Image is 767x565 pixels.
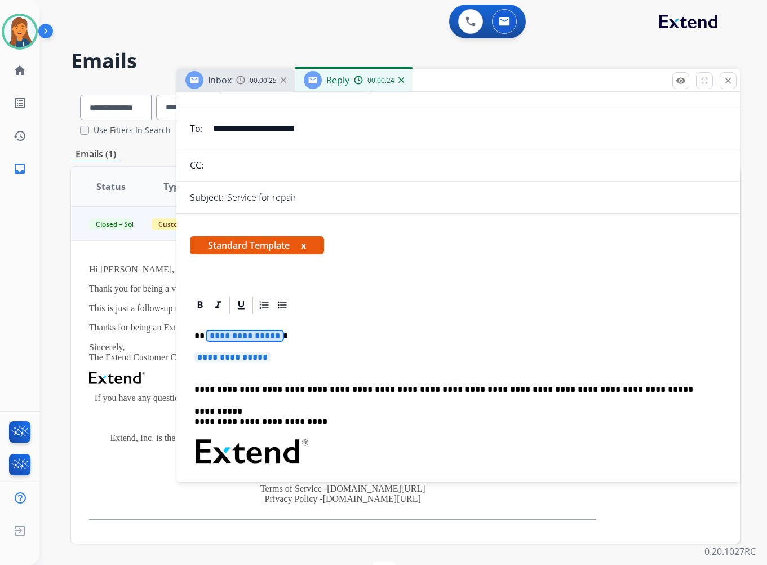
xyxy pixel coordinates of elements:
[326,74,349,86] span: Reply
[89,284,596,294] p: Thank you for being a valued Extend customer.
[704,545,756,558] p: 0.20.1027RC
[367,76,394,85] span: 00:00:24
[4,16,36,47] img: avatar
[89,372,145,384] img: Extend Logo
[208,74,232,86] span: Inbox
[233,297,250,314] div: Underline
[323,494,421,504] a: [DOMAIN_NAME][URL]
[71,50,740,72] h2: Emails
[192,297,209,314] div: Bold
[301,239,306,252] button: x
[89,218,152,230] span: Closed – Solved
[190,158,203,172] p: CC:
[96,180,126,193] span: Status
[152,218,225,230] span: Customer Support
[13,64,26,77] mat-icon: home
[89,323,596,333] p: Thanks for being an Extend customer. If you need further support, visit us online at [DOMAIN_NAME...
[94,125,171,136] label: Use Filters In Search
[13,96,26,110] mat-icon: list_alt
[89,264,596,275] p: Hi [PERSON_NAME],
[723,76,733,86] mat-icon: close
[327,484,425,493] a: [DOMAIN_NAME][URL]
[89,423,596,475] p: Product Protection powered by Extend. Extend, Inc. is the Administrator and Extend Warranty Servi...
[13,129,26,143] mat-icon: history
[210,297,227,314] div: Italic
[89,303,596,314] p: This is just a follow-up message to see if you received your parts. If so, do you need a technici...
[250,76,277,85] span: 00:00:25
[256,297,273,314] div: Ordered List
[190,191,224,204] p: Subject:
[227,191,296,204] p: Service for repair
[699,76,710,86] mat-icon: fullscreen
[163,180,184,193] span: Type
[89,342,596,363] p: Sincerely, The Extend Customer Care Team
[190,122,203,135] p: To:
[274,297,291,314] div: Bullet List
[71,147,121,161] p: Emails (1)
[190,236,324,254] span: Standard Template
[676,76,686,86] mat-icon: remove_red_eye
[89,393,596,414] p: If you have any questions, email or call [PHONE_NUMBER] [DATE]-[DATE], 9am-8pm EST and [DATE] & [...
[13,162,26,175] mat-icon: inbox
[89,484,596,505] p: Terms of Service - Privacy Policy -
